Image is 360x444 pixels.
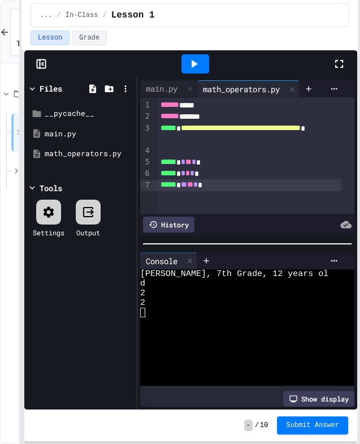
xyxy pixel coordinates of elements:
[111,8,155,22] span: Lesson 1
[197,80,300,97] div: math_operators.py
[313,399,349,433] iframe: chat widget
[40,11,53,20] span: ...
[10,8,29,56] button: Back to Teams
[72,31,107,45] button: Grade
[140,279,145,288] span: d
[33,227,64,238] div: Settings
[143,217,194,232] div: History
[45,148,133,160] div: math_operators.py
[45,108,133,119] div: __pycache__
[102,11,106,20] span: /
[140,80,197,97] div: main.py
[140,145,151,157] div: 4
[140,252,197,269] div: Console
[277,416,348,434] button: Submit Answer
[40,182,62,194] div: Tools
[197,83,285,95] div: math_operators.py
[140,180,151,191] div: 7
[66,11,98,20] span: In-Class
[244,420,253,431] span: -
[266,350,349,398] iframe: chat widget
[76,227,100,238] div: Output
[140,83,183,94] div: main.py
[140,255,183,267] div: Console
[283,391,354,407] div: Show display
[140,288,145,298] span: 2
[140,269,328,279] span: [PERSON_NAME], 7th Grade, 12 years ol
[57,11,61,20] span: /
[16,14,41,50] span: Back to Teams
[140,168,151,179] div: 6
[286,421,339,430] span: Submit Answer
[31,31,70,45] button: Lesson
[255,421,259,430] span: /
[45,128,133,140] div: main.py
[140,111,151,122] div: 2
[140,157,151,168] div: 5
[140,100,151,111] div: 1
[140,123,151,146] div: 3
[40,83,62,94] div: Files
[260,421,268,430] span: 10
